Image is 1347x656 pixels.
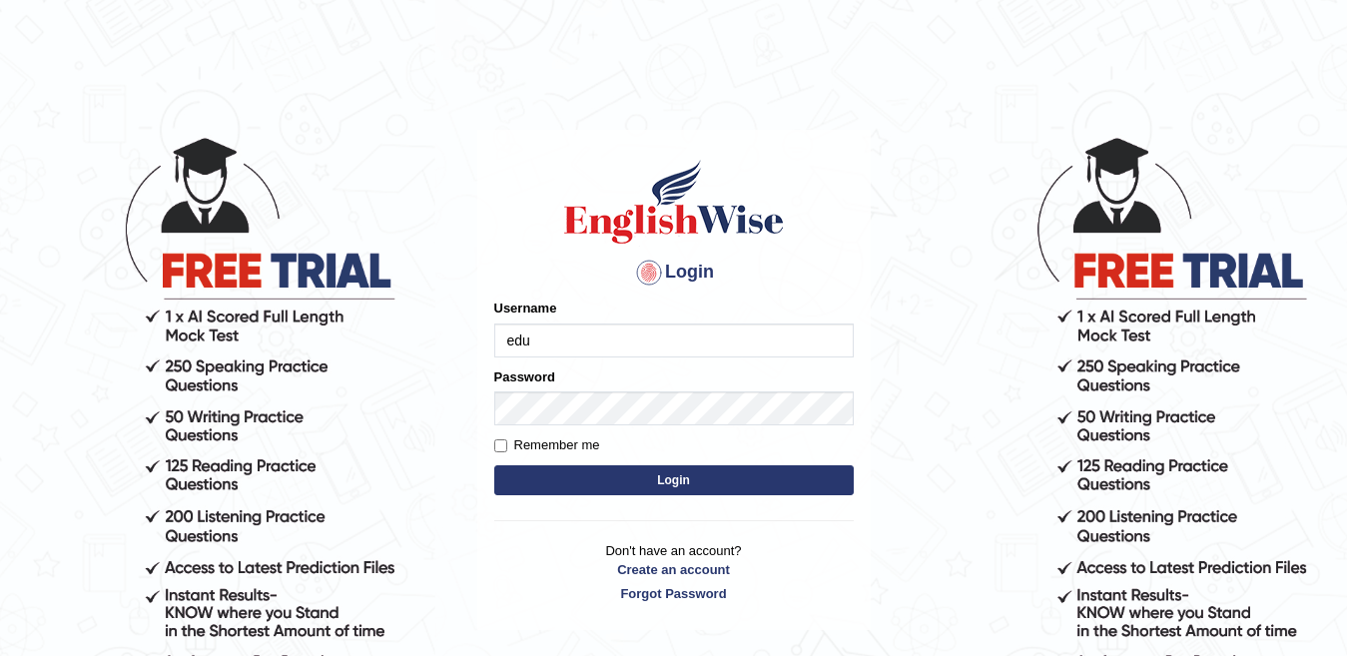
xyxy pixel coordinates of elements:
label: Username [494,299,557,318]
input: Remember me [494,439,507,452]
label: Password [494,367,555,386]
p: Don't have an account? [494,541,854,603]
button: Login [494,465,854,495]
a: Forgot Password [494,584,854,603]
label: Remember me [494,435,600,455]
img: Logo of English Wise sign in for intelligent practice with AI [560,157,788,247]
h4: Login [494,257,854,289]
a: Create an account [494,560,854,579]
